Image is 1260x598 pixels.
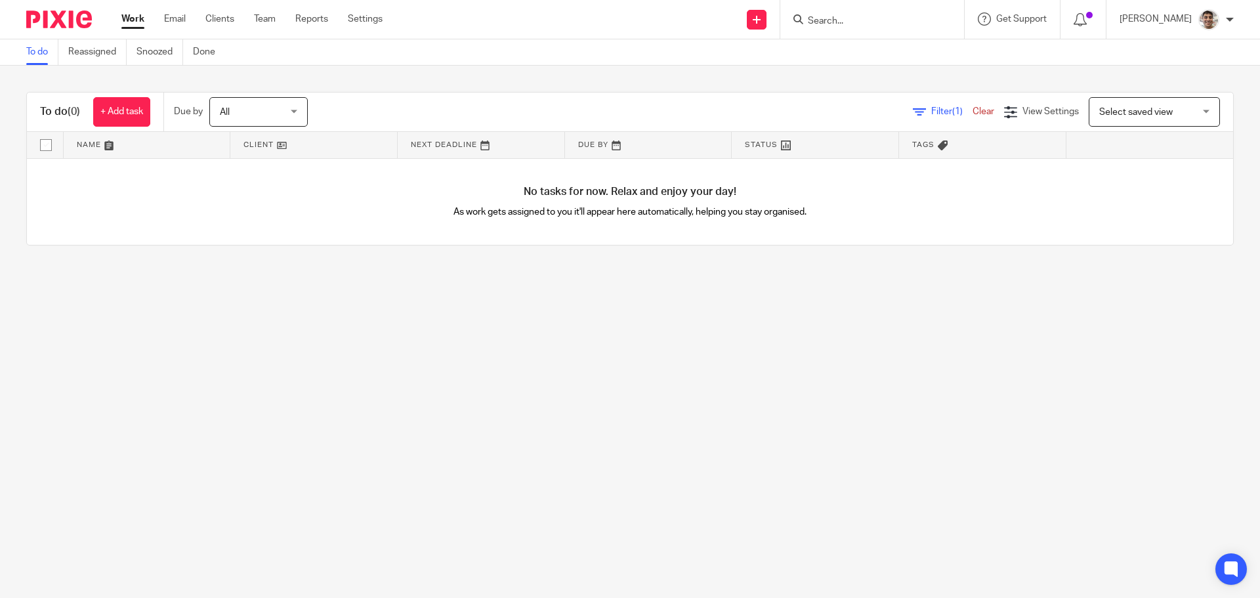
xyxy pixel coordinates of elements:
a: Clients [205,12,234,26]
span: Tags [912,141,934,148]
img: Pixie [26,11,92,28]
h4: No tasks for now. Relax and enjoy your day! [27,185,1233,199]
a: Team [254,12,276,26]
a: Snoozed [136,39,183,65]
p: [PERSON_NAME] [1120,12,1192,26]
img: PXL_20240409_141816916.jpg [1198,9,1219,30]
span: Filter [931,107,973,116]
a: To do [26,39,58,65]
input: Search [807,16,925,28]
span: View Settings [1022,107,1079,116]
h1: To do [40,105,80,119]
span: All [220,108,230,117]
a: Settings [348,12,383,26]
a: Clear [973,107,994,116]
p: As work gets assigned to you it'll appear here automatically, helping you stay organised. [329,205,932,219]
p: Due by [174,105,203,118]
a: Work [121,12,144,26]
a: Email [164,12,186,26]
a: Done [193,39,225,65]
span: Get Support [996,14,1047,24]
span: Select saved view [1099,108,1173,117]
span: (0) [68,106,80,117]
a: Reassigned [68,39,127,65]
span: (1) [952,107,963,116]
a: Reports [295,12,328,26]
a: + Add task [93,97,150,127]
